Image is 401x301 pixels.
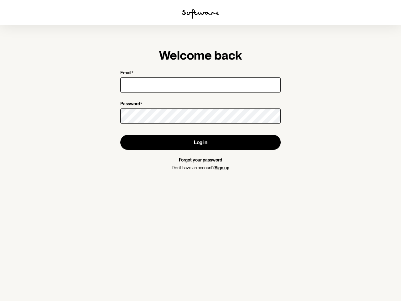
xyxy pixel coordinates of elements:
[215,165,229,170] a: Sign up
[120,48,281,63] h1: Welcome back
[182,9,219,19] img: software logo
[120,135,281,150] button: Log in
[179,157,222,162] a: Forgot your password
[120,101,140,107] p: Password
[120,70,131,76] p: Email
[120,165,281,171] p: Don't have an account?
